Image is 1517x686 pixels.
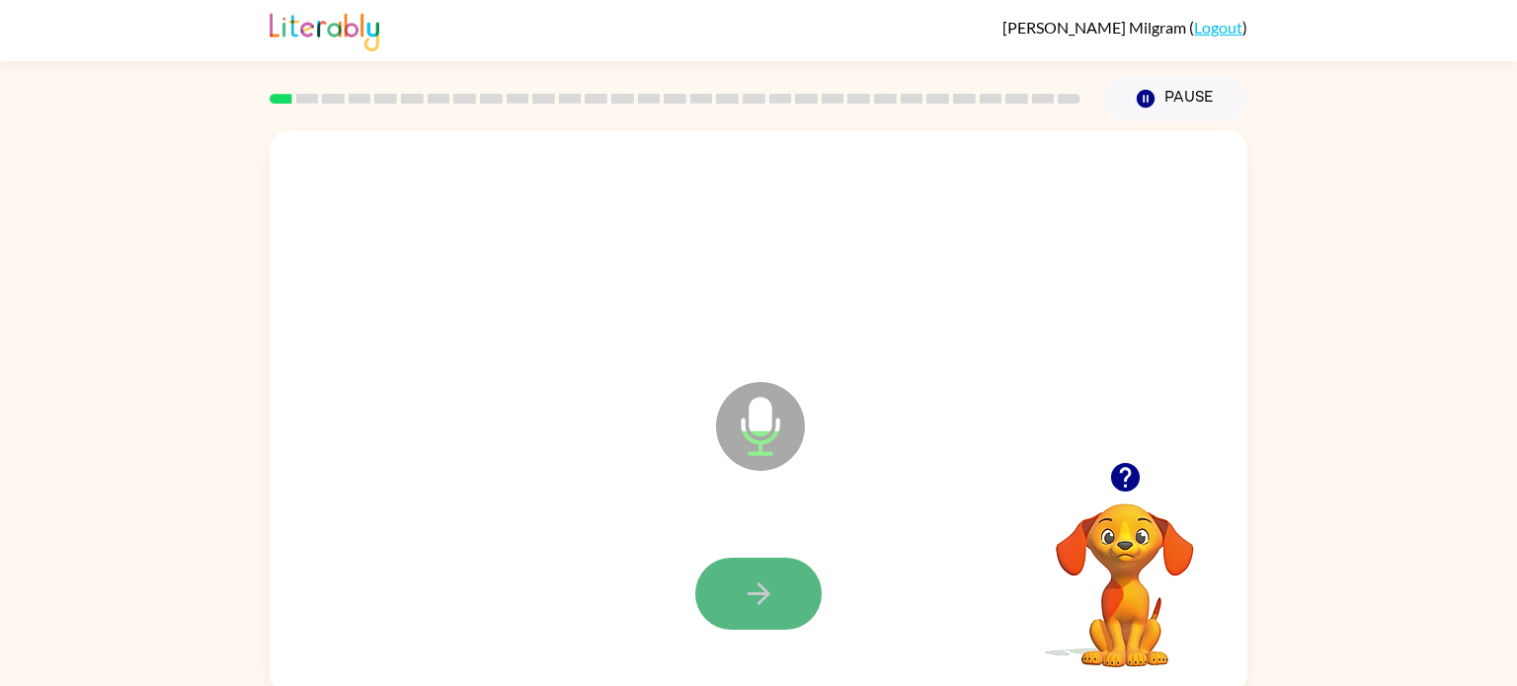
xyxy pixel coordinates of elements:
[1104,76,1247,121] button: Pause
[1026,473,1224,670] video: Your browser must support playing .mp4 files to use Literably. Please try using another browser.
[1194,18,1242,37] a: Logout
[270,8,379,51] img: Literably
[1002,18,1189,37] span: [PERSON_NAME] Milgram
[1002,18,1247,37] div: ( )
